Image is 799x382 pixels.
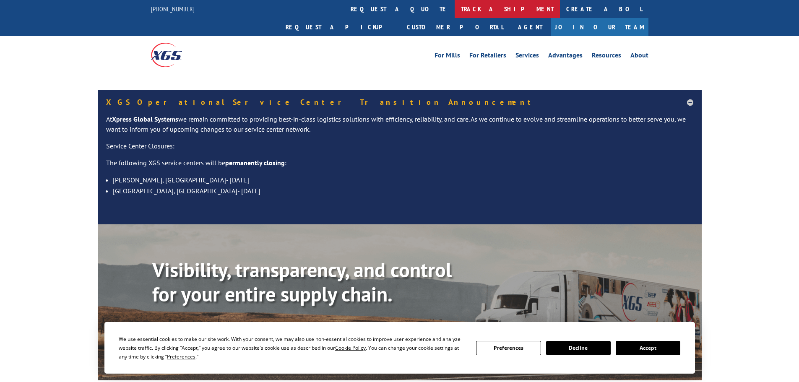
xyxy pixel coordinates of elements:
[119,335,466,361] div: We use essential cookies to make our site work. With your consent, we may also use non-essential ...
[106,99,693,106] h5: XGS Operational Service Center Transition Announcement
[476,341,541,355] button: Preferences
[592,52,621,61] a: Resources
[335,344,366,351] span: Cookie Policy
[515,52,539,61] a: Services
[106,142,174,150] u: Service Center Closures:
[546,341,611,355] button: Decline
[151,5,195,13] a: [PHONE_NUMBER]
[104,322,695,374] div: Cookie Consent Prompt
[106,114,693,141] p: At we remain committed to providing best-in-class logistics solutions with efficiency, reliabilit...
[106,158,693,175] p: The following XGS service centers will be :
[152,257,452,307] b: Visibility, transparency, and control for your entire supply chain.
[112,115,178,123] strong: Xpress Global Systems
[167,353,195,360] span: Preferences
[435,52,460,61] a: For Mills
[548,52,583,61] a: Advantages
[113,185,693,196] li: [GEOGRAPHIC_DATA], [GEOGRAPHIC_DATA]- [DATE]
[616,341,680,355] button: Accept
[630,52,648,61] a: About
[510,18,551,36] a: Agent
[113,174,693,185] li: [PERSON_NAME], [GEOGRAPHIC_DATA]- [DATE]
[279,18,401,36] a: Request a pickup
[469,52,506,61] a: For Retailers
[225,159,285,167] strong: permanently closing
[551,18,648,36] a: Join Our Team
[401,18,510,36] a: Customer Portal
